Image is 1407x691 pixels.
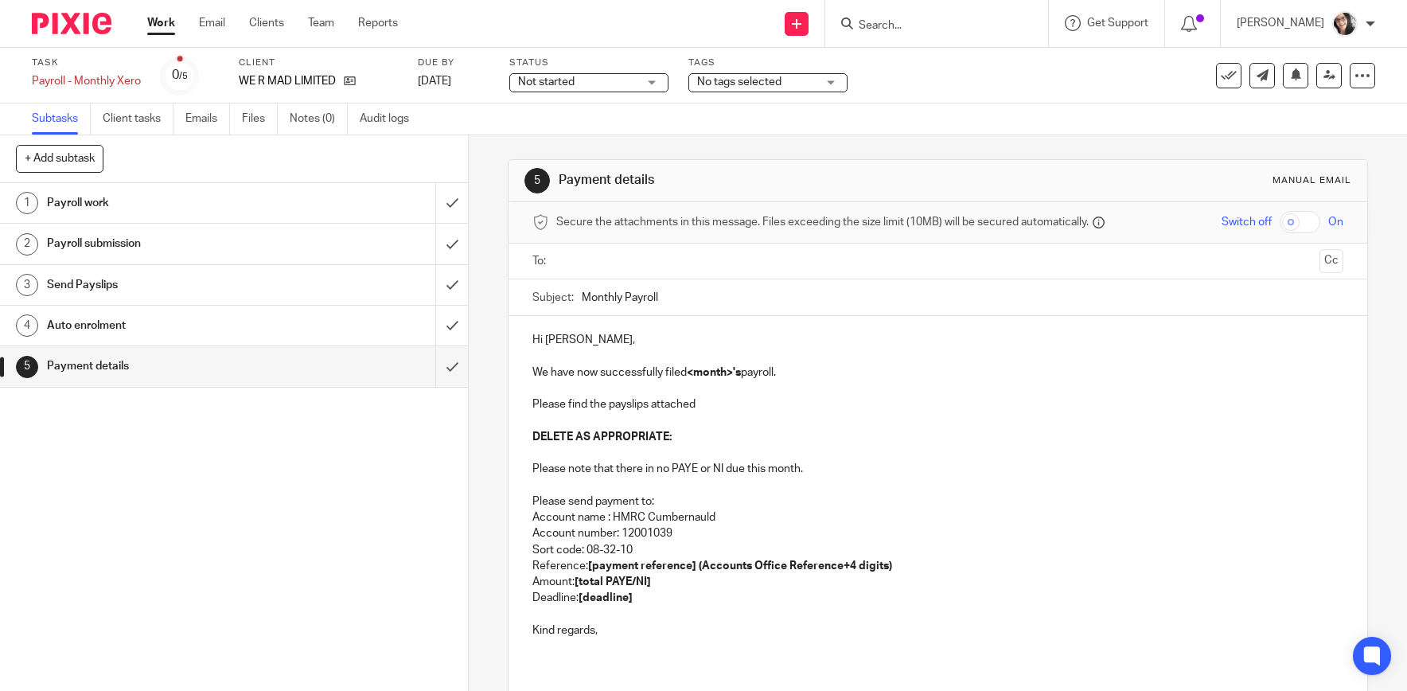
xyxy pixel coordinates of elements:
span: Get Support [1087,18,1148,29]
p: WE R MAD LIMITED [239,73,336,89]
p: [PERSON_NAME] [1237,15,1324,31]
label: Tags [688,57,848,69]
strong: <month>'s [687,367,741,378]
p: Sort code: 08-32-10 [532,542,1343,558]
label: Task [32,57,141,69]
p: Please find the payslips attached [532,396,1343,412]
button: Cc [1319,249,1343,273]
h1: Payment details [559,172,972,189]
h1: Auto enrolment [47,314,295,338]
span: No tags selected [697,76,781,88]
p: Please note that there in no PAYE or NI due this month. [532,461,1343,477]
div: 0 [172,66,188,84]
label: To: [532,253,550,269]
p: We have now successfully filed payroll. [532,365,1343,381]
input: Search [857,19,1000,33]
p: Account number: 12001039 [532,525,1343,541]
strong: DELETE AS APPROPRIATE: [532,431,672,443]
div: 4 [16,314,38,337]
label: Status [509,57,668,69]
strong: [deadline] [579,592,633,603]
a: Audit logs [360,103,421,135]
p: Reference: [532,558,1343,574]
p: Please send payment to: [532,494,1343,509]
div: Payroll - Monthly Xero [32,73,141,89]
p: Deadline: [532,590,1343,606]
span: [DATE] [418,76,451,87]
div: 2 [16,233,38,256]
p: Account name : HMRC Cumbernauld [532,509,1343,525]
span: Switch off [1222,214,1272,230]
small: /5 [179,72,188,80]
img: Pixie [32,13,111,34]
a: Notes (0) [290,103,348,135]
div: 1 [16,192,38,214]
span: Secure the attachments in this message. Files exceeding the size limit (10MB) will be secured aut... [556,214,1089,230]
span: Not started [518,76,575,88]
div: 3 [16,274,38,296]
h1: Send Payslips [47,273,295,297]
a: Clients [249,15,284,31]
a: Email [199,15,225,31]
h1: Payment details [47,354,295,378]
a: Subtasks [32,103,91,135]
img: me%20(1).jpg [1332,11,1358,37]
p: Kind regards, [532,623,1343,638]
div: Manual email [1273,174,1351,187]
div: 5 [16,356,38,378]
label: Client [239,57,398,69]
p: Amount: [532,574,1343,590]
h1: Payroll work [47,191,295,215]
a: Client tasks [103,103,173,135]
p: Hi [PERSON_NAME], [532,332,1343,348]
strong: [payment reference] (Accounts Office Reference+4 digits) [588,560,892,572]
label: Subject: [532,290,574,306]
span: On [1328,214,1343,230]
label: Due by [418,57,489,69]
a: Emails [185,103,230,135]
button: + Add subtask [16,145,103,172]
a: Team [308,15,334,31]
div: 5 [524,168,550,193]
h1: Payroll submission [47,232,295,256]
a: Work [147,15,175,31]
strong: [total PAYE/NI] [575,576,651,588]
a: Files [242,103,278,135]
a: Reports [358,15,398,31]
